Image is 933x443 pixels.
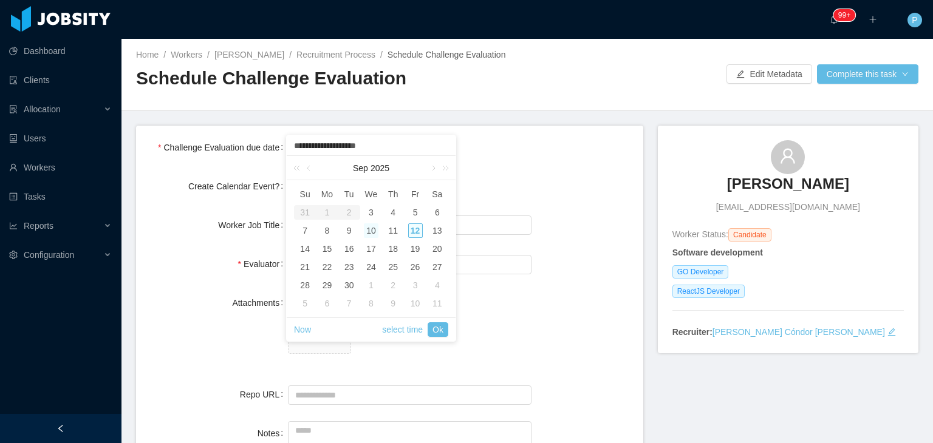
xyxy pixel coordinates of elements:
[9,39,112,63] a: icon: pie-chartDashboard
[338,258,360,276] td: September 23, 2025
[294,294,316,313] td: October 5, 2025
[188,181,288,191] label: Create Calendar Event?
[408,296,423,311] div: 10
[316,240,338,258] td: September 15, 2025
[404,258,426,276] td: September 26, 2025
[298,223,312,238] div: 7
[382,221,404,240] td: September 11, 2025
[338,203,360,221] td: September 2, 2025
[214,50,284,59] a: [PERSON_NAME]
[316,203,338,221] td: September 1, 2025
[427,156,438,180] a: Next month (PageDown)
[304,156,315,180] a: Previous month (PageUp)
[9,184,112,209] a: icon: profileTasks
[316,221,338,240] td: September 8, 2025
[316,185,338,203] th: Mon
[338,221,360,240] td: September 9, 2025
[9,105,18,113] i: icon: solution
[430,296,445,311] div: 11
[672,265,729,279] span: GO Developer
[360,189,382,200] span: We
[298,296,312,311] div: 5
[386,242,400,256] div: 18
[382,294,404,313] td: October 9, 2025
[9,126,112,150] a: icon: robotUsers
[360,258,382,276] td: September 24, 2025
[342,223,357,238] div: 9
[316,294,338,313] td: October 6, 2025
[338,185,360,203] th: Tue
[727,174,849,194] h3: [PERSON_NAME]
[294,240,316,258] td: September 14, 2025
[294,258,316,276] td: September 21, 2025
[320,242,334,256] div: 15
[360,203,382,221] td: September 3, 2025
[338,205,360,220] div: 2
[426,221,448,240] td: September 13, 2025
[382,189,404,200] span: Th
[382,185,404,203] th: Thu
[240,390,288,399] label: Repo URL
[728,228,771,242] span: Candidate
[320,278,334,293] div: 29
[672,248,763,257] strong: Software development
[382,258,404,276] td: September 25, 2025
[294,203,316,221] td: August 31, 2025
[386,205,400,220] div: 4
[388,50,506,59] span: Schedule Challenge Evaluation
[298,242,312,256] div: 14
[817,64,918,84] button: Complete this taskicon: down
[426,203,448,221] td: September 6, 2025
[291,156,307,180] a: Last year (Control + left)
[338,276,360,294] td: September 30, 2025
[672,229,728,239] span: Worker Status:
[430,278,445,293] div: 4
[869,15,877,24] i: icon: plus
[238,259,289,269] label: Evaluator
[24,221,53,231] span: Reports
[716,201,860,214] span: [EMAIL_ADDRESS][DOMAIN_NAME]
[364,242,378,256] div: 17
[288,385,531,405] input: Repo URL
[408,242,423,256] div: 19
[9,155,112,180] a: icon: userWorkers
[296,50,375,59] a: Recruitment Process
[408,223,423,238] div: 12
[382,240,404,258] td: September 18, 2025
[136,66,527,91] h2: Schedule Challenge Evaluation
[404,240,426,258] td: September 19, 2025
[364,260,378,274] div: 24
[382,203,404,221] td: September 4, 2025
[386,278,400,293] div: 2
[24,104,61,114] span: Allocation
[163,50,166,59] span: /
[298,260,312,274] div: 21
[342,296,357,311] div: 7
[386,296,400,311] div: 9
[232,298,288,308] label: Attachments
[360,221,382,240] td: September 10, 2025
[320,260,334,274] div: 22
[833,9,855,21] sup: 1720
[426,276,448,294] td: October 4, 2025
[364,296,378,311] div: 8
[430,260,445,274] div: 27
[779,147,796,164] i: icon: user
[360,185,382,203] th: Wed
[9,68,112,92] a: icon: auditClients
[364,223,378,238] div: 10
[430,223,445,238] div: 13
[436,156,451,180] a: Next year (Control + right)
[713,327,885,337] a: [PERSON_NAME] Cóndor [PERSON_NAME]
[342,278,357,293] div: 30
[386,260,400,274] div: 25
[426,185,448,203] th: Sat
[830,15,838,24] i: icon: bell
[316,189,338,200] span: Mo
[430,242,445,256] div: 20
[342,242,357,256] div: 16
[386,223,400,238] div: 11
[136,50,159,59] a: Home
[316,205,338,220] div: 1
[294,318,311,341] a: Now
